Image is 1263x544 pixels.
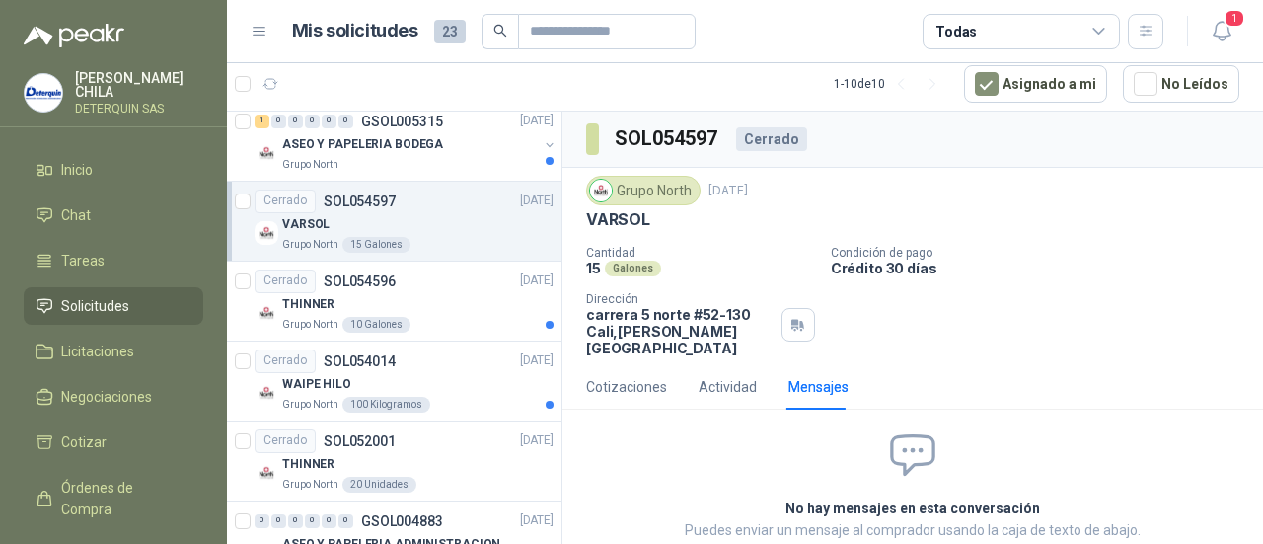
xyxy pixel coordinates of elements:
div: 20 Unidades [342,477,416,493]
div: Grupo North [586,176,701,205]
div: 100 Kilogramos [342,397,430,413]
span: Cotizar [61,431,107,453]
a: CerradoSOL054014[DATE] Company LogoWAIPE HILOGrupo North100 Kilogramos [227,342,561,422]
p: THINNER [282,295,334,314]
span: Negociaciones [61,386,152,408]
div: 0 [271,514,286,528]
p: GSOL004883 [361,514,443,528]
p: [DATE] [520,112,554,130]
div: 0 [305,514,320,528]
p: GSOL005315 [361,115,443,128]
div: 0 [338,514,353,528]
p: Grupo North [282,477,338,493]
a: Licitaciones [24,333,203,370]
span: Tareas [61,250,105,272]
p: Cantidad [586,246,815,260]
img: Company Logo [590,180,612,201]
img: Company Logo [25,74,62,112]
div: Cerrado [255,190,316,213]
a: CerradoSOL052001[DATE] Company LogoTHINNERGrupo North20 Unidades [227,422,561,502]
div: Cerrado [255,350,316,373]
span: search [493,24,507,38]
a: CerradoSOL054596[DATE] Company LogoTHINNERGrupo North10 Galones [227,262,561,342]
div: Galones [605,261,661,276]
div: Cerrado [255,270,316,293]
button: No Leídos [1123,65,1239,103]
img: Company Logo [255,381,278,405]
p: [DATE] [520,511,554,530]
p: DETERQUIN SAS [75,103,203,115]
p: 15 [586,260,601,276]
p: [DATE] [520,351,554,370]
div: 0 [288,514,303,528]
p: [PERSON_NAME] CHILA [75,71,203,99]
div: Cerrado [255,429,316,453]
p: SOL054014 [324,354,396,368]
div: Actividad [699,376,757,398]
a: Tareas [24,242,203,279]
span: Órdenes de Compra [61,477,185,520]
div: 0 [271,115,286,128]
img: Company Logo [255,141,278,165]
p: ASEO Y PAPELERIA BODEGA [282,135,443,154]
p: Grupo North [282,237,338,253]
div: Cotizaciones [586,376,667,398]
div: 1 - 10 de 10 [834,68,948,100]
div: 0 [322,115,336,128]
p: Grupo North [282,317,338,333]
p: WAIPE HILO [282,375,351,394]
div: 0 [305,115,320,128]
span: Chat [61,204,91,226]
p: [DATE] [520,192,554,210]
p: carrera 5 norte #52-130 Cali , [PERSON_NAME][GEOGRAPHIC_DATA] [586,306,774,356]
a: 1 0 0 0 0 0 GSOL005315[DATE] Company LogoASEO Y PAPELERIA BODEGAGrupo North [255,110,557,173]
p: Grupo North [282,157,338,173]
p: [DATE] [708,182,748,200]
img: Company Logo [255,221,278,245]
p: Grupo North [282,397,338,413]
p: SOL054597 [324,194,396,208]
a: Negociaciones [24,378,203,416]
h3: SOL054597 [615,123,720,154]
p: Puedes enviar un mensaje al comprador usando la caja de texto de abajo. [566,519,1259,541]
button: 1 [1204,14,1239,49]
div: 10 Galones [342,317,410,333]
div: 1 [255,115,269,128]
span: Inicio [61,159,93,181]
img: Company Logo [255,461,278,485]
p: SOL052001 [324,434,396,448]
h1: Mis solicitudes [292,17,418,45]
p: Dirección [586,292,774,306]
div: Todas [935,21,977,42]
h2: No hay mensajes en esta conversación [566,498,1259,519]
img: Logo peakr [24,24,124,47]
div: 0 [288,115,303,128]
a: Cotizar [24,424,203,461]
span: 1 [1224,9,1245,28]
a: Órdenes de Compra [24,469,203,528]
span: 23 [434,20,466,43]
button: Asignado a mi [964,65,1107,103]
p: VARSOL [282,215,330,234]
p: Crédito 30 días [831,260,1255,276]
p: [DATE] [520,431,554,450]
a: Chat [24,196,203,234]
div: 0 [255,514,269,528]
span: Solicitudes [61,295,129,317]
img: Company Logo [255,301,278,325]
div: 0 [322,514,336,528]
p: VARSOL [586,209,650,230]
p: [DATE] [520,272,554,290]
a: Inicio [24,151,203,189]
p: SOL054596 [324,274,396,288]
div: Mensajes [788,376,849,398]
span: Licitaciones [61,341,134,362]
p: THINNER [282,455,334,474]
a: Solicitudes [24,287,203,325]
a: CerradoSOL054597[DATE] Company LogoVARSOLGrupo North15 Galones [227,182,561,262]
div: 0 [338,115,353,128]
p: Condición de pago [831,246,1255,260]
div: Cerrado [736,127,807,151]
div: 15 Galones [342,237,410,253]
